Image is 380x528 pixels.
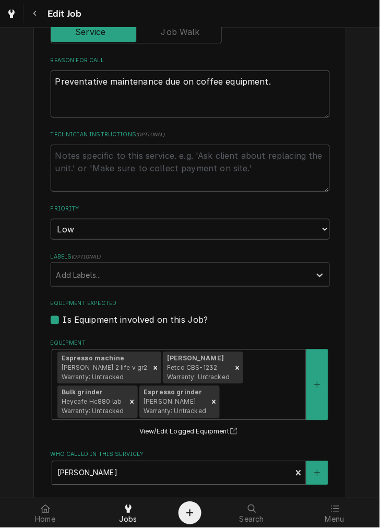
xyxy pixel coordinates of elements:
span: Home [35,515,55,524]
svg: Create New Contact [314,470,320,477]
span: [PERSON_NAME] Warranty: Untracked [144,398,206,415]
a: Home [4,501,86,526]
div: Labels [51,253,330,287]
span: Search [240,515,264,524]
label: Priority [51,205,330,213]
span: [PERSON_NAME] 2 life v gr2 Warranty: Untracked [62,364,148,381]
div: Equipment [51,339,330,438]
div: Reason For Call [51,56,330,118]
div: Remove [object Object] [208,386,220,418]
button: View/Edit Logged Equipment [138,425,242,438]
strong: Espresso grinder [144,389,203,396]
div: Remove [object Object] [232,352,243,384]
div: Equipment Expected [51,300,330,326]
button: Create New Equipment [306,349,328,420]
a: Go to Jobs [2,4,21,23]
span: Menu [325,515,345,524]
label: Is Equipment involved on this Job? [63,314,208,326]
label: Equipment Expected [51,300,330,308]
strong: [PERSON_NAME] [167,355,224,362]
a: Jobs [87,501,169,526]
label: Equipment [51,339,330,348]
a: Search [211,501,293,526]
button: Navigate back [26,4,44,23]
svg: Create New Equipment [314,381,320,389]
label: Technician Instructions [51,131,330,139]
div: Priority [51,205,330,240]
span: Heycafe Hc880 lab Warranty: Untracked [62,398,124,415]
span: Edit Job [44,7,81,21]
div: Who called in this service? [51,451,330,485]
span: Jobs [120,515,137,524]
textarea: Preventative maintenance due on coffee equipment. [51,71,330,118]
div: Remove [object Object] [126,386,138,418]
div: Remove [object Object] [150,352,161,384]
strong: Bulk grinder [62,389,103,396]
span: ( optional ) [136,132,165,137]
strong: Espresso machine [62,355,125,362]
button: Create New Contact [306,461,328,485]
label: Labels [51,253,330,261]
label: Who called in this service? [51,451,330,459]
span: Fetco CBS-1232 Warranty: Untracked [167,364,230,381]
span: ( optional ) [72,254,101,260]
a: Menu [294,501,376,526]
div: Technician Instructions [51,131,330,192]
label: Reason For Call [51,56,330,65]
button: Create Object [179,502,201,525]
